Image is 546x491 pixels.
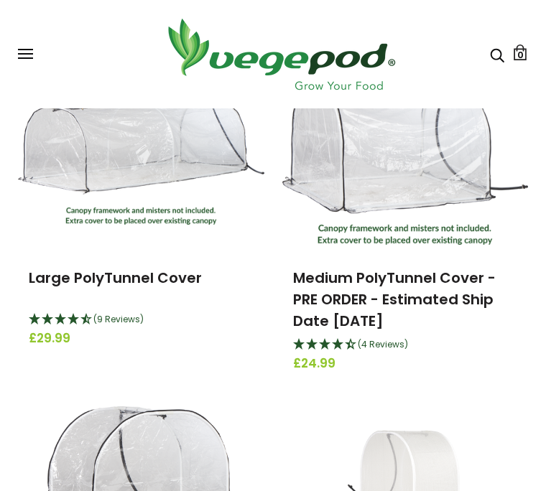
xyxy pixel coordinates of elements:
[29,329,254,348] span: £29.99
[512,45,528,60] a: Cart
[282,78,529,244] img: Medium PolyTunnel Cover - PRE ORDER - Estimated Ship Date OCTOBER 1ST
[18,98,264,225] img: Large PolyTunnel Cover
[517,48,524,62] span: 0
[29,311,254,329] div: 4.44 Stars - 9 Reviews
[293,268,496,331] a: Medium PolyTunnel Cover - PRE ORDER - Estimated Ship Date [DATE]
[293,355,518,373] span: £24.99
[293,336,518,355] div: 4.25 Stars - 4 Reviews
[358,338,408,350] span: (4 Reviews)
[93,313,144,325] span: (9 Reviews)
[155,14,407,94] img: Vegepod
[490,47,504,62] a: Search
[29,268,202,288] a: Large PolyTunnel Cover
